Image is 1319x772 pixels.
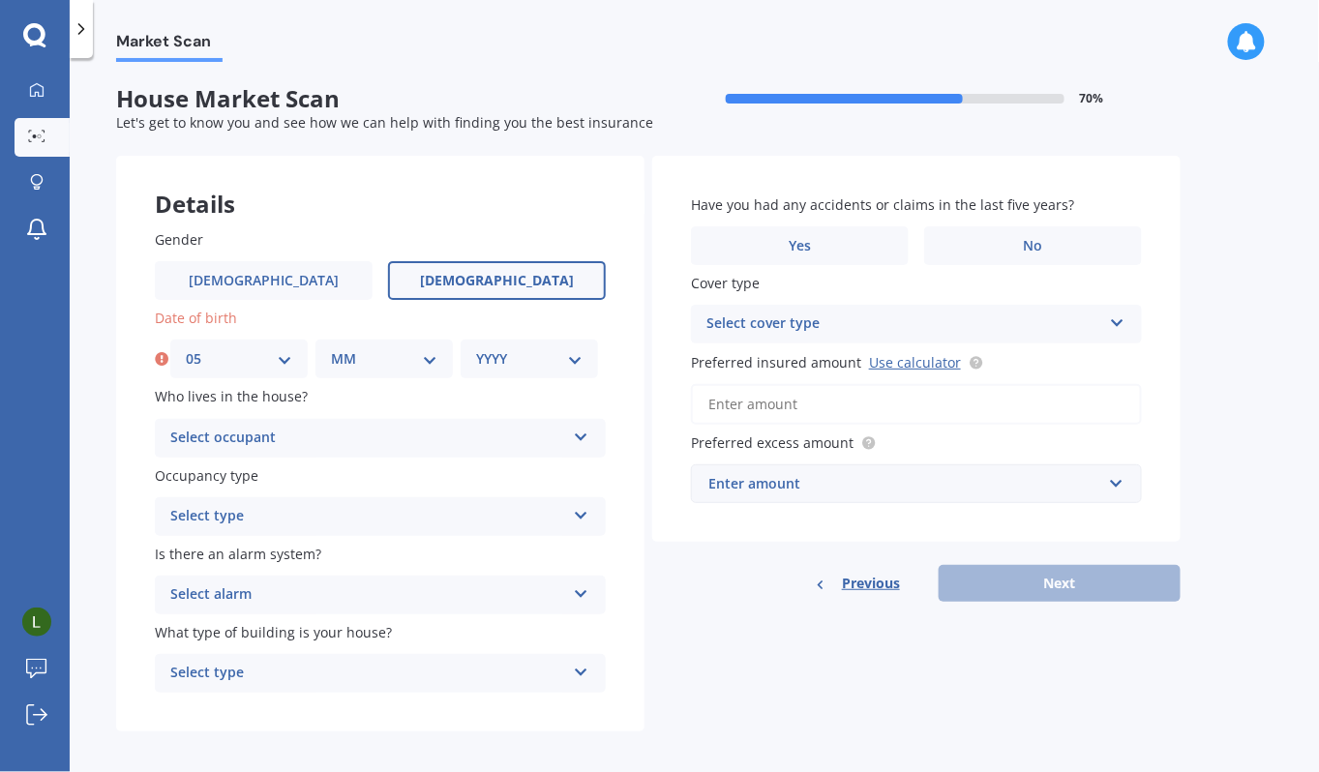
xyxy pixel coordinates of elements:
span: Let's get to know you and see how we can help with finding you the best insurance [116,113,653,132]
span: Gender [155,230,203,249]
div: Enter amount [708,473,1101,494]
span: Previous [842,569,900,598]
span: Yes [789,238,811,254]
div: Select cover type [706,312,1101,336]
input: Enter amount [691,384,1142,425]
div: Select type [170,505,565,528]
span: [DEMOGRAPHIC_DATA] [189,273,339,289]
div: Select occupant [170,427,565,450]
span: Who lives in the house? [155,388,308,406]
div: Select type [170,662,565,685]
a: Use calculator [869,353,961,371]
span: Is there an alarm system? [155,545,321,563]
span: 70 % [1080,92,1104,105]
span: Occupancy type [155,466,258,485]
span: Preferred insured amount [691,353,861,371]
span: [DEMOGRAPHIC_DATA] [420,273,574,289]
span: House Market Scan [116,85,648,113]
span: Have you had any accidents or claims in the last five years? [691,195,1074,214]
div: Select alarm [170,583,565,607]
span: Market Scan [116,32,223,58]
span: What type of building is your house? [155,623,392,641]
span: Preferred excess amount [691,433,854,452]
span: Date of birth [155,309,237,327]
span: No [1024,238,1043,254]
span: Cover type [691,274,760,292]
div: Details [116,156,645,214]
img: ACg8ocJgzCg4zLGpCL-s_mdR3N57OMITx4HrIHRsVjyrhTl79wXuJg=s96-c [22,608,51,637]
